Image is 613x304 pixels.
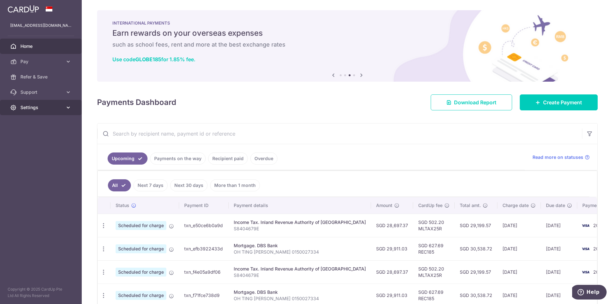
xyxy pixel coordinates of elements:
span: Home [20,43,63,49]
h4: Payments Dashboard [97,97,176,108]
a: More than 1 month [210,179,260,191]
td: SGD 502.20 MLTAX25R [413,214,455,237]
span: Create Payment [543,99,582,106]
th: Payment details [229,197,371,214]
span: Scheduled for charge [116,291,166,300]
div: Mortgage. DBS Bank [234,289,366,295]
a: Overdue [250,152,277,165]
img: Bank Card [579,268,592,276]
td: [DATE] [497,237,541,260]
span: Charge date [503,202,529,209]
h5: Earn rewards on your overseas expenses [112,28,582,38]
a: Upcoming [108,152,148,165]
a: Next 30 days [170,179,208,191]
span: Scheduled for charge [116,268,166,277]
span: 2007 [593,269,604,275]
td: [DATE] [541,237,577,260]
td: [DATE] [497,214,541,237]
td: SGD 29,911.03 [371,237,413,260]
a: Payments on the way [150,152,206,165]
span: Scheduled for charge [116,244,166,253]
div: Mortgage. DBS Bank [234,242,366,249]
span: 2007 [593,223,604,228]
span: Total amt. [460,202,481,209]
a: Next 7 days [133,179,168,191]
span: Read more on statuses [533,154,583,160]
span: Due date [546,202,565,209]
div: Income Tax. Inland Revenue Authority of [GEOGRAPHIC_DATA] [234,266,366,272]
input: Search by recipient name, payment id or reference [97,123,582,144]
span: Amount [376,202,392,209]
p: S8404679E [234,272,366,278]
a: Read more on statuses [533,154,590,160]
p: OH TING [PERSON_NAME] 0150027334 [234,295,366,302]
div: Income Tax. Inland Revenue Authority of [GEOGRAPHIC_DATA] [234,219,366,226]
td: [DATE] [497,260,541,284]
p: S8404679E [234,226,366,232]
td: SGD 28,697.37 [371,214,413,237]
span: Download Report [454,99,496,106]
p: [EMAIL_ADDRESS][DOMAIN_NAME] [10,22,72,29]
span: Support [20,89,63,95]
td: SGD 30,538.72 [455,237,497,260]
td: [DATE] [541,214,577,237]
a: Use codeGLOBE185for 1.85% fee. [112,56,195,63]
a: All [108,179,131,191]
img: Bank Card [579,245,592,253]
td: [DATE] [541,260,577,284]
span: Scheduled for charge [116,221,166,230]
img: Bank Card [579,222,592,229]
td: SGD 502.20 MLTAX25R [413,260,455,284]
td: SGD 627.69 REC185 [413,237,455,260]
p: OH TING [PERSON_NAME] 0150027334 [234,249,366,255]
img: CardUp [8,5,39,13]
h6: such as school fees, rent and more at the best exchange rates [112,41,582,48]
a: Create Payment [520,94,598,110]
span: CardUp fee [418,202,443,209]
span: Status [116,202,129,209]
iframe: Opens a widget where you can find more information [572,285,607,301]
b: GLOBE185 [135,56,161,63]
td: txn_efb3922433d [179,237,229,260]
span: 2007 [593,246,604,251]
td: txn_e50ce6b0a9d [179,214,229,237]
td: SGD 28,697.37 [371,260,413,284]
span: Refer & Save [20,74,63,80]
p: INTERNATIONAL PAYMENTS [112,20,582,26]
a: Download Report [431,94,512,110]
td: SGD 29,199.57 [455,214,497,237]
td: txn_f4e05a9df06 [179,260,229,284]
span: Pay [20,58,63,65]
a: Recipient paid [208,152,248,165]
td: SGD 29,199.57 [455,260,497,284]
img: International Payment Banner [97,10,598,82]
span: Settings [20,104,63,111]
th: Payment ID [179,197,229,214]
